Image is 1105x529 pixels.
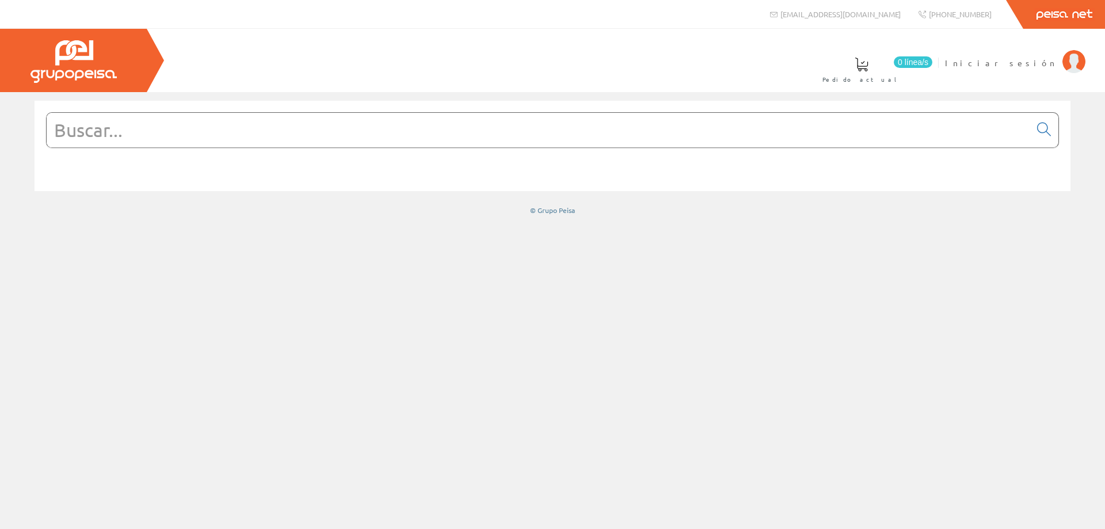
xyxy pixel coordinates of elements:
[945,57,1057,68] span: Iniciar sesión
[945,48,1085,59] a: Iniciar sesión
[929,9,992,19] span: [PHONE_NUMBER]
[47,113,1030,147] input: Buscar...
[822,74,901,85] span: Pedido actual
[894,56,932,68] span: 0 línea/s
[35,205,1070,215] div: © Grupo Peisa
[780,9,901,19] span: [EMAIL_ADDRESS][DOMAIN_NAME]
[31,40,117,83] img: Grupo Peisa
